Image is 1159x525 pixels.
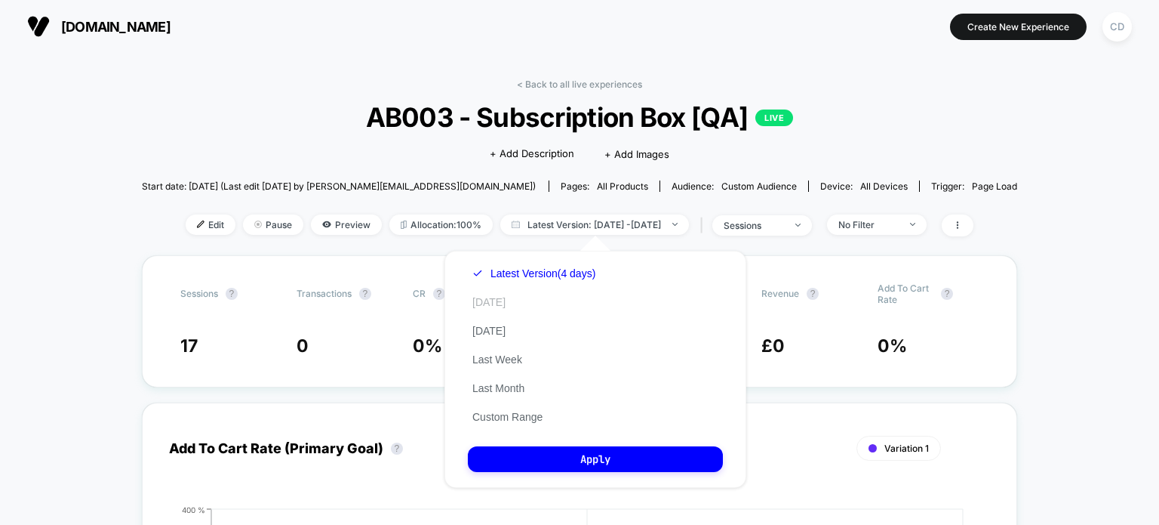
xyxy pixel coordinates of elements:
[401,221,407,229] img: rebalance
[468,324,510,338] button: [DATE]
[186,215,235,235] span: Edit
[860,181,908,192] span: all devices
[468,410,547,424] button: Custom Range
[950,14,1087,40] button: Create New Experience
[413,288,426,299] span: CR
[761,288,799,299] span: Revenue
[468,446,723,472] button: Apply
[761,335,785,357] span: £
[1098,11,1136,42] button: CD
[359,288,371,300] button: ?
[61,19,171,35] span: [DOMAIN_NAME]
[878,335,907,357] span: 0 %
[1102,12,1132,42] div: CD
[672,223,678,226] img: end
[180,335,198,357] span: 17
[838,219,899,230] div: No Filter
[724,220,784,231] div: sessions
[972,181,1017,192] span: Page Load
[910,223,915,226] img: end
[696,215,712,236] span: |
[500,215,689,235] span: Latest Version: [DATE] - [DATE]
[672,181,797,192] div: Audience:
[517,79,642,90] a: < Back to all live experiences
[795,224,801,227] img: end
[389,215,493,235] span: Allocation: 100%
[721,181,797,192] span: Custom Audience
[254,221,262,228] img: end
[773,335,785,357] span: 0
[468,381,529,395] button: Last Month
[226,288,238,300] button: ?
[468,267,600,280] button: Latest Version(4 days)
[468,353,527,366] button: Last Week
[512,221,520,228] img: calendar
[490,147,574,162] span: + Add Description
[180,288,218,299] span: Sessions
[23,14,175,39] button: [DOMAIN_NAME]
[561,181,648,192] div: Pages:
[931,181,1017,192] div: Trigger:
[243,215,303,235] span: Pause
[27,15,50,38] img: Visually logo
[391,443,403,455] button: ?
[142,181,536,192] span: Start date: [DATE] (Last edit [DATE] by [PERSON_NAME][EMAIL_ADDRESS][DOMAIN_NAME])
[878,283,933,305] span: Add To Cart Rate
[186,101,973,133] span: AB003 - Subscription Box [QA]
[604,148,669,160] span: + Add Images
[597,181,648,192] span: all products
[297,288,352,299] span: Transactions
[311,215,382,235] span: Preview
[941,288,953,300] button: ?
[807,288,819,300] button: ?
[197,221,204,228] img: edit
[755,110,793,126] p: LIVE
[884,443,929,454] span: Variation 1
[182,505,205,514] tspan: 400 %
[413,335,442,357] span: 0 %
[808,181,919,192] span: Device:
[468,295,510,309] button: [DATE]
[297,335,309,357] span: 0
